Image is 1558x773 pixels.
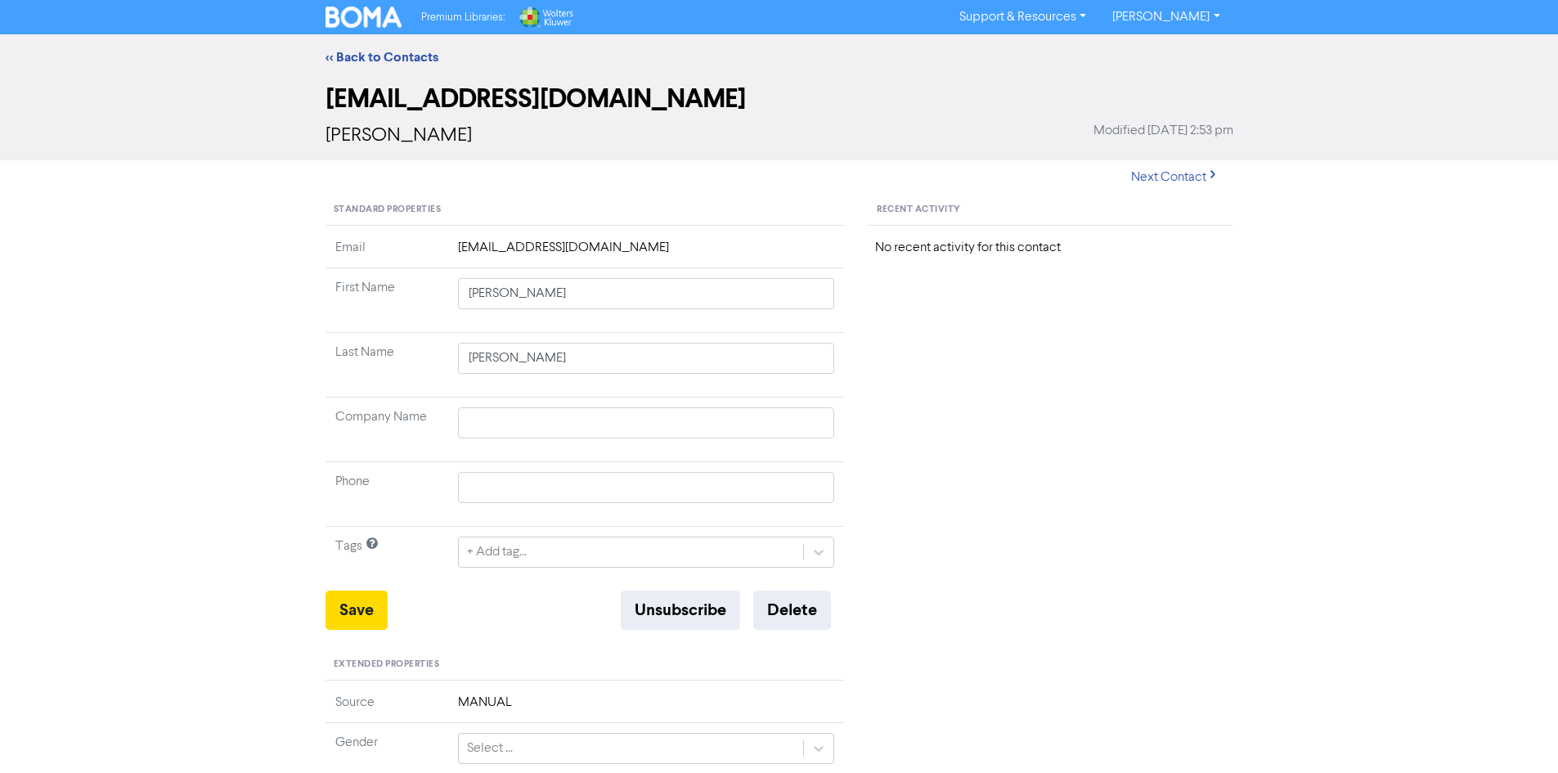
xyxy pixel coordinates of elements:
div: No recent activity for this contact [875,238,1226,258]
img: BOMA Logo [326,7,402,28]
span: Modified [DATE] 2:53 pm [1093,121,1233,141]
button: Next Contact [1117,160,1233,195]
span: [PERSON_NAME] [326,126,472,146]
td: First Name [326,268,448,333]
iframe: Chat Widget [1476,694,1558,773]
td: MANUAL [448,693,845,723]
h2: [EMAIL_ADDRESS][DOMAIN_NAME] [326,83,1233,115]
td: [EMAIL_ADDRESS][DOMAIN_NAME] [448,238,845,268]
img: Wolters Kluwer [518,7,573,28]
td: Phone [326,462,448,527]
td: Source [326,693,448,723]
button: Delete [753,591,831,630]
div: Recent Activity [869,195,1232,226]
td: Last Name [326,333,448,398]
div: Extended Properties [326,649,845,681]
div: Standard Properties [326,195,845,226]
span: Premium Libraries: [421,12,505,23]
td: Tags [326,527,448,591]
div: + Add tag... [467,542,527,562]
div: Select ... [467,739,513,758]
a: << Back to Contacts [326,49,438,65]
button: Unsubscribe [621,591,740,630]
td: Email [326,238,448,268]
button: Save [326,591,388,630]
a: [PERSON_NAME] [1099,4,1232,30]
td: Company Name [326,398,448,462]
a: Support & Resources [946,4,1099,30]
